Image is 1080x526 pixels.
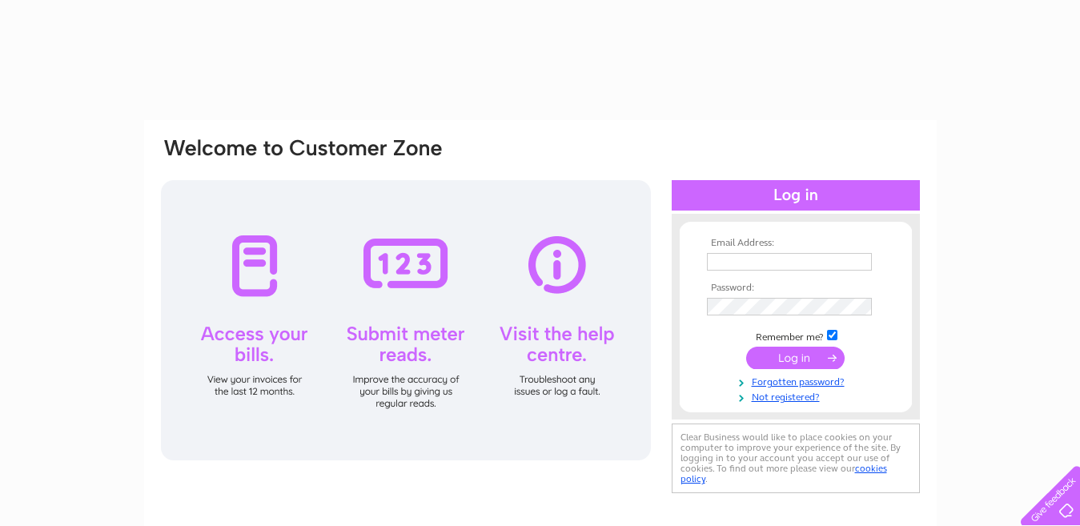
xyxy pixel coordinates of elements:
[703,283,889,294] th: Password:
[746,347,845,369] input: Submit
[707,388,889,404] a: Not registered?
[681,463,887,484] a: cookies policy
[703,327,889,343] td: Remember me?
[703,238,889,249] th: Email Address:
[672,424,920,493] div: Clear Business would like to place cookies on your computer to improve your experience of the sit...
[707,373,889,388] a: Forgotten password?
